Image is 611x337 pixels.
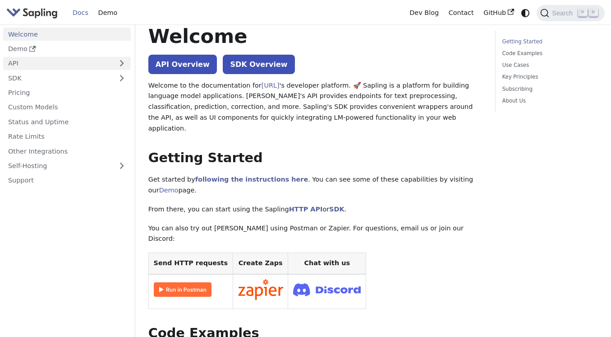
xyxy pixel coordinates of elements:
[3,101,131,114] a: Custom Models
[289,206,323,213] a: HTTP API
[262,82,280,89] a: [URL]
[195,176,308,183] a: following the instructions here
[68,6,93,20] a: Docs
[154,282,211,297] img: Run in Postman
[6,6,58,19] img: Sapling.ai
[113,71,131,84] button: Expand sidebar category 'SDK'
[93,6,122,20] a: Demo
[223,55,294,74] a: SDK Overview
[502,61,595,70] a: Use Cases
[502,73,595,81] a: Key Principles
[3,86,131,99] a: Pricing
[444,6,479,20] a: Contact
[502,85,595,94] a: Subscribing
[404,6,443,20] a: Dev Blog
[148,253,233,274] th: Send HTTP requests
[3,130,131,143] a: Rate Limits
[148,204,482,215] p: From there, you can start using the Sapling or .
[502,37,595,46] a: Getting Started
[589,9,598,17] kbd: K
[502,49,595,58] a: Code Examples
[3,57,113,70] a: API
[148,150,482,166] h2: Getting Started
[3,28,131,41] a: Welcome
[502,97,595,105] a: About Us
[148,174,482,196] p: Get started by . You can see some of these capabilities by visiting our page.
[519,6,532,19] button: Switch between dark and light mode (currently system mode)
[288,253,366,274] th: Chat with us
[3,159,131,173] a: Self-Hosting
[549,9,578,17] span: Search
[238,279,283,300] img: Connect in Zapier
[113,57,131,70] button: Expand sidebar category 'API'
[578,9,587,17] kbd: ⌘
[537,5,604,21] button: Search (Command+K)
[3,174,131,187] a: Support
[293,281,361,299] img: Join Discord
[329,206,344,213] a: SDK
[3,145,131,158] a: Other Integrations
[159,187,179,194] a: Demo
[3,42,131,56] a: Demo
[478,6,519,20] a: GitHub
[3,115,131,128] a: Status and Uptime
[148,55,217,74] a: API Overview
[148,24,482,48] h1: Welcome
[148,223,482,245] p: You can also try out [PERSON_NAME] using Postman or Zapier. For questions, email us or join our D...
[233,253,288,274] th: Create Zaps
[3,71,113,84] a: SDK
[148,80,482,134] p: Welcome to the documentation for 's developer platform. 🚀 Sapling is a platform for building lang...
[6,6,61,19] a: Sapling.ai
